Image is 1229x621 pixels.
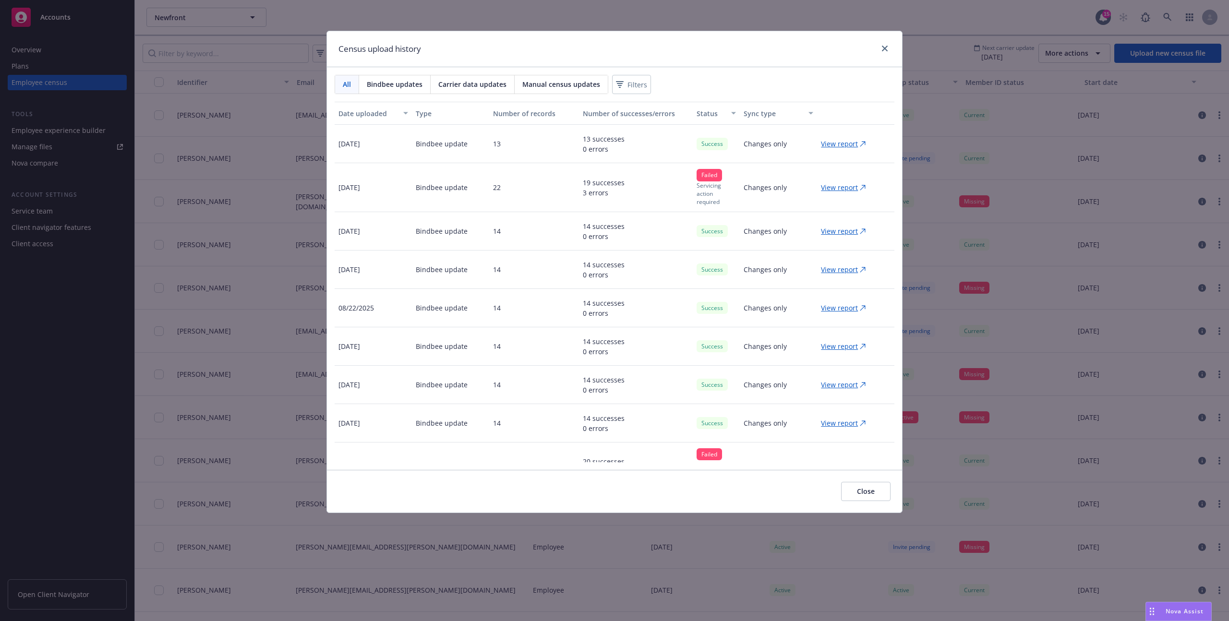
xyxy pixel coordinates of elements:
p: 14 [493,264,501,275]
p: View report [821,139,858,149]
p: Changes only [744,303,787,313]
p: 0 errors [583,346,625,357]
p: 3 errors [583,188,625,198]
a: View report [821,462,873,472]
p: 0 errors [583,270,625,280]
div: Number of successes/errors [583,108,689,119]
span: Bindbee updates [367,79,422,89]
p: View report [821,226,858,236]
p: Bindbee update [416,380,468,390]
button: Number of successes/errors [579,102,693,125]
p: 0 errors [583,308,625,318]
p: 14 [493,226,501,236]
p: Changes only [744,380,787,390]
a: View report [821,418,873,428]
p: Servicing action required [697,460,736,485]
button: Status [693,102,740,125]
a: close [879,43,891,54]
button: Date uploaded [335,102,412,125]
div: Success [697,225,728,237]
p: 14 successes [583,375,625,385]
p: 0 errors [583,423,625,433]
p: [DATE] [338,418,360,428]
p: Changes only [744,226,787,236]
h1: Census upload history [338,43,421,55]
span: Filters [627,80,647,90]
p: 14 successes [583,413,625,423]
p: View report [821,462,858,472]
button: Type [412,102,489,125]
a: View report [821,226,873,236]
p: View report [821,418,858,428]
p: Bindbee update [416,462,468,472]
div: Success [697,417,728,429]
p: 0 errors [583,231,625,241]
button: Filters [612,75,651,94]
p: 14 [493,380,501,390]
p: [DATE] [338,226,360,236]
p: [DATE] [338,264,360,275]
p: 14 [493,418,501,428]
p: Changes only [744,462,787,472]
a: View report [821,264,873,275]
a: View report [821,139,873,149]
div: Failed [697,448,722,460]
p: 21 [493,462,501,472]
p: 14 successes [583,298,625,308]
p: 14 successes [583,221,625,231]
p: Changes only [744,139,787,149]
p: View report [821,303,858,313]
span: Nova Assist [1166,607,1204,615]
div: Success [697,379,728,391]
p: View report [821,264,858,275]
div: Success [697,340,728,352]
div: Status [697,108,726,119]
p: Changes only [744,418,787,428]
p: [DATE] [338,341,360,351]
p: Changes only [744,264,787,275]
p: 0 errors [583,385,625,395]
p: 0 errors [583,144,625,154]
span: Filters [614,78,649,92]
p: Changes only [744,182,787,192]
div: Success [697,302,728,314]
a: View report [821,303,873,313]
p: [DATE] [338,462,360,472]
button: Close [841,482,891,501]
p: View report [821,182,858,192]
p: Changes only [744,341,787,351]
div: Number of records [493,108,576,119]
div: Sync type [744,108,803,119]
div: Drag to move [1146,602,1158,621]
p: 14 [493,341,501,351]
p: Bindbee update [416,139,468,149]
p: Bindbee update [416,264,468,275]
p: [DATE] [338,182,360,192]
p: [DATE] [338,380,360,390]
button: Nova Assist [1145,602,1212,621]
p: Bindbee update [416,418,468,428]
p: Bindbee update [416,226,468,236]
p: Bindbee update [416,182,468,192]
p: 13 successes [583,134,625,144]
span: All [343,79,351,89]
a: View report [821,341,873,351]
div: Date uploaded [338,108,398,119]
p: Bindbee update [416,303,468,313]
a: View report [821,182,873,192]
button: Number of records [489,102,579,125]
p: 14 successes [583,336,625,346]
p: Servicing action required [697,181,736,206]
span: Carrier data updates [438,79,506,89]
p: 22 [493,182,501,192]
p: 14 [493,303,501,313]
div: Success [697,263,728,275]
p: [DATE] [338,139,360,149]
p: View report [821,380,858,390]
p: View report [821,341,858,351]
p: Bindbee update [416,341,468,351]
div: Failed [697,169,722,181]
p: 14 successes [583,260,625,270]
button: Sync type [740,102,817,125]
a: View report [821,380,873,390]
